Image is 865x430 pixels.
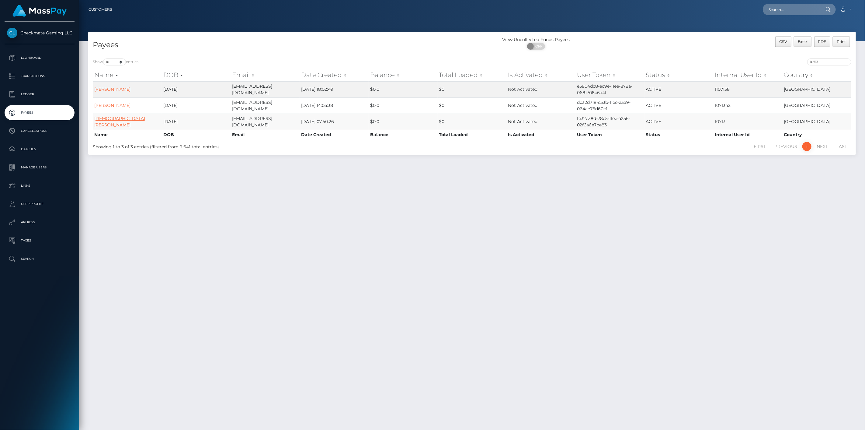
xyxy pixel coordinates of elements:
label: Show entries [93,58,138,65]
span: Excel [798,39,808,44]
td: 1071342 [713,97,782,114]
th: Balance [369,130,438,139]
p: Manage Users [7,163,72,172]
p: Payees [7,108,72,117]
td: Not Activated [506,114,575,130]
a: Ledger [5,87,75,102]
h4: Payees [93,40,467,50]
a: Links [5,178,75,193]
td: [EMAIL_ADDRESS][DOMAIN_NAME] [231,97,300,114]
a: API Keys [5,215,75,230]
td: [GEOGRAPHIC_DATA] [782,81,851,97]
a: Batches [5,142,75,157]
td: [DATE] [162,81,231,97]
a: [DEMOGRAPHIC_DATA][PERSON_NAME] [94,116,145,128]
p: API Keys [7,218,72,227]
p: Batches [7,145,72,154]
td: 1107138 [713,81,782,97]
th: User Token [575,130,644,139]
div: View Uncollected Funds Payees [472,37,600,43]
button: Print [833,37,850,47]
p: Transactions [7,72,72,81]
p: Taxes [7,236,72,245]
a: User Profile [5,196,75,212]
td: ACTIVE [644,81,714,97]
span: Checkmate Gaming LLC [5,30,75,36]
a: Manage Users [5,160,75,175]
th: Internal User Id [713,130,782,139]
button: Excel [794,37,812,47]
th: Name [93,130,162,139]
p: Ledger [7,90,72,99]
a: [PERSON_NAME] [94,103,130,108]
th: Status: activate to sort column ascending [644,69,714,81]
span: PDF [818,39,826,44]
th: Email [231,130,300,139]
th: Balance: activate to sort column ascending [369,69,438,81]
div: Showing 1 to 3 of 3 entries (filtered from 9,641 total entries) [93,141,404,150]
td: [DATE] 07:50:26 [300,114,369,130]
button: PDF [814,37,831,47]
th: Is Activated: activate to sort column ascending [506,69,575,81]
td: [DATE] 14:05:38 [300,97,369,114]
a: Payees [5,105,75,120]
th: Total Loaded [438,130,507,139]
a: 1 [802,142,811,151]
td: $0.0 [369,114,438,130]
th: Is Activated [506,130,575,139]
td: $0 [438,97,507,114]
select: Showentries [103,58,126,65]
td: [GEOGRAPHIC_DATA] [782,97,851,114]
th: Internal User Id: activate to sort column ascending [713,69,782,81]
td: e5804dc8-ec9e-11ee-878a-0681708c6a4f [575,81,644,97]
td: $0.0 [369,81,438,97]
th: Name: activate to sort column ascending [93,69,162,81]
td: dc32d718-c53b-11ee-a3a9-064ae76d60c1 [575,97,644,114]
td: Not Activated [506,81,575,97]
td: $0 [438,81,507,97]
input: Search transactions [807,58,851,65]
p: Links [7,181,72,190]
a: Dashboard [5,50,75,65]
td: Not Activated [506,97,575,114]
a: Cancellations [5,123,75,139]
a: Customers [89,3,112,16]
td: [GEOGRAPHIC_DATA] [782,114,851,130]
td: 10713 [713,114,782,130]
p: Cancellations [7,126,72,136]
span: CSV [779,39,787,44]
td: $0 [438,114,507,130]
span: OFF [530,43,546,50]
td: $0.0 [369,97,438,114]
td: [EMAIL_ADDRESS][DOMAIN_NAME] [231,81,300,97]
a: Transactions [5,69,75,84]
td: fe32e38d-78c5-11ee-a256-02f6a6e7be83 [575,114,644,130]
th: Date Created [300,130,369,139]
th: Total Loaded: activate to sort column ascending [438,69,507,81]
p: Dashboard [7,53,72,62]
td: ACTIVE [644,114,714,130]
td: [DATE] 18:02:49 [300,81,369,97]
span: Print [837,39,846,44]
input: Search... [763,4,820,15]
th: Status [644,130,714,139]
button: CSV [775,37,791,47]
img: MassPay Logo [12,5,67,17]
a: Taxes [5,233,75,248]
td: [EMAIL_ADDRESS][DOMAIN_NAME] [231,114,300,130]
th: DOB: activate to sort column descending [162,69,231,81]
th: Email: activate to sort column ascending [231,69,300,81]
th: User Token: activate to sort column ascending [575,69,644,81]
a: [PERSON_NAME] [94,86,130,92]
img: Checkmate Gaming LLC [7,28,17,38]
th: DOB [162,130,231,139]
td: [DATE] [162,97,231,114]
p: User Profile [7,199,72,209]
td: [DATE] [162,114,231,130]
p: Search [7,254,72,263]
td: ACTIVE [644,97,714,114]
th: Country: activate to sort column ascending [782,69,851,81]
a: Search [5,251,75,266]
th: Country [782,130,851,139]
th: Date Created: activate to sort column ascending [300,69,369,81]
